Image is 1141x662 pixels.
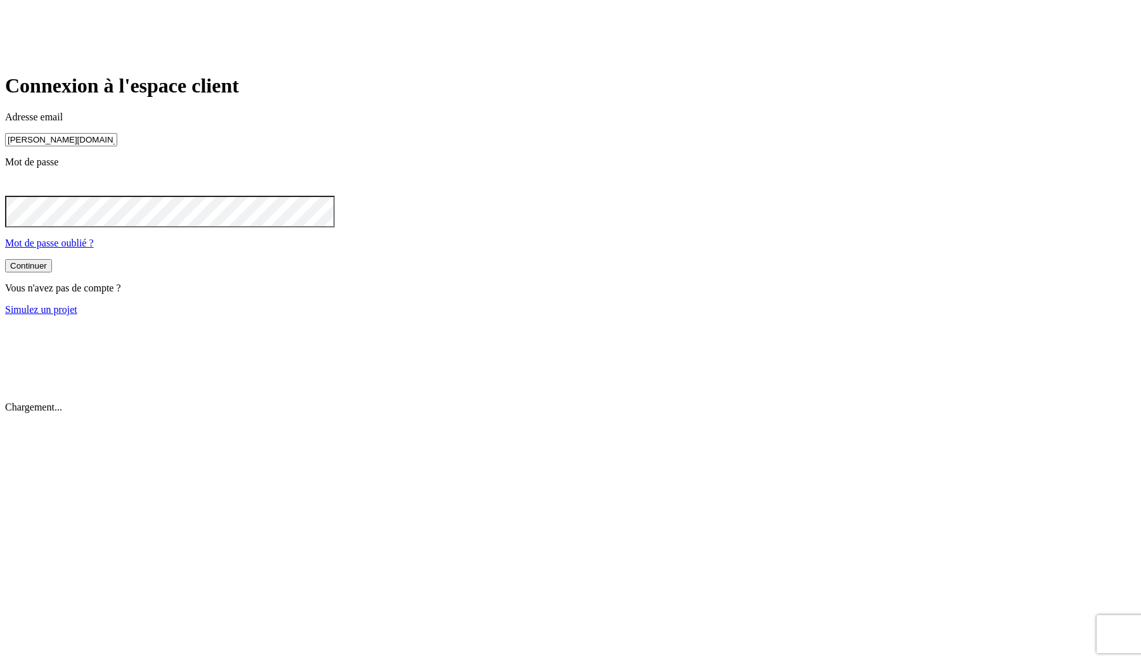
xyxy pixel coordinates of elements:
h1: Connexion à l'espace client [5,74,1136,98]
button: Continuer [5,259,52,272]
a: Simulez un projet [5,304,77,315]
p: Vous n'avez pas de compte ? [5,283,1136,294]
a: Mot de passe oublié ? [5,238,94,248]
p: Adresse email [5,111,1136,123]
p: Chargement... [5,402,1136,413]
div: Continuer [10,261,47,271]
p: Mot de passe [5,156,1136,168]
